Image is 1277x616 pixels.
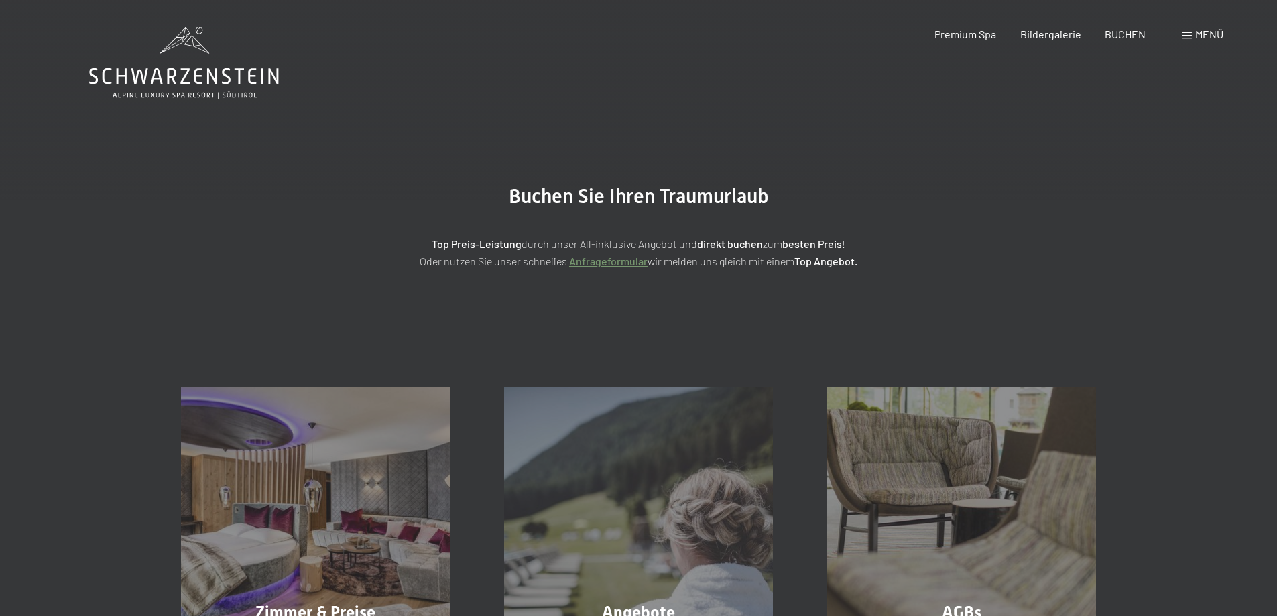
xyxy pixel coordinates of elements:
[1105,27,1146,40] a: BUCHEN
[782,237,842,250] strong: besten Preis
[934,27,996,40] a: Premium Spa
[697,237,763,250] strong: direkt buchen
[432,237,522,250] strong: Top Preis-Leistung
[1195,27,1223,40] span: Menü
[569,255,648,267] a: Anfrageformular
[794,255,857,267] strong: Top Angebot.
[509,184,769,208] span: Buchen Sie Ihren Traumurlaub
[304,235,974,269] p: durch unser All-inklusive Angebot und zum ! Oder nutzen Sie unser schnelles wir melden uns gleich...
[1020,27,1081,40] a: Bildergalerie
